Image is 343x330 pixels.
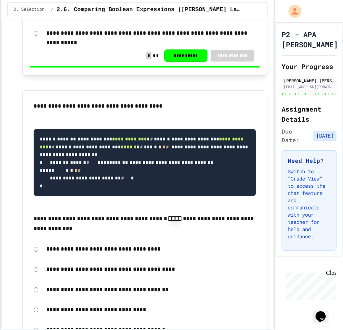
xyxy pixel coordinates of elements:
[284,77,334,84] div: [PERSON_NAME] [PERSON_NAME]
[313,131,336,141] span: [DATE]
[288,156,330,165] h3: Need Help?
[313,301,336,323] iframe: chat widget
[282,61,336,71] h2: Your Progress
[282,127,310,144] span: Due Date:
[284,84,334,90] div: [EMAIL_ADDRESS][DOMAIN_NAME]
[282,104,336,124] h2: Assignment Details
[283,270,336,300] iframe: chat widget
[56,5,241,14] span: 2.6. Comparing Boolean Expressions (De Morgan’s Laws)
[13,7,48,13] span: 2. Selection and Iteration
[3,3,50,46] div: Chat with us now!Close
[51,7,53,13] span: /
[281,3,303,19] div: My Account
[282,29,338,49] h1: P2 - APA [PERSON_NAME]
[288,168,330,240] p: Switch to "Grade View" to access the chat feature and communicate with your teacher for help and ...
